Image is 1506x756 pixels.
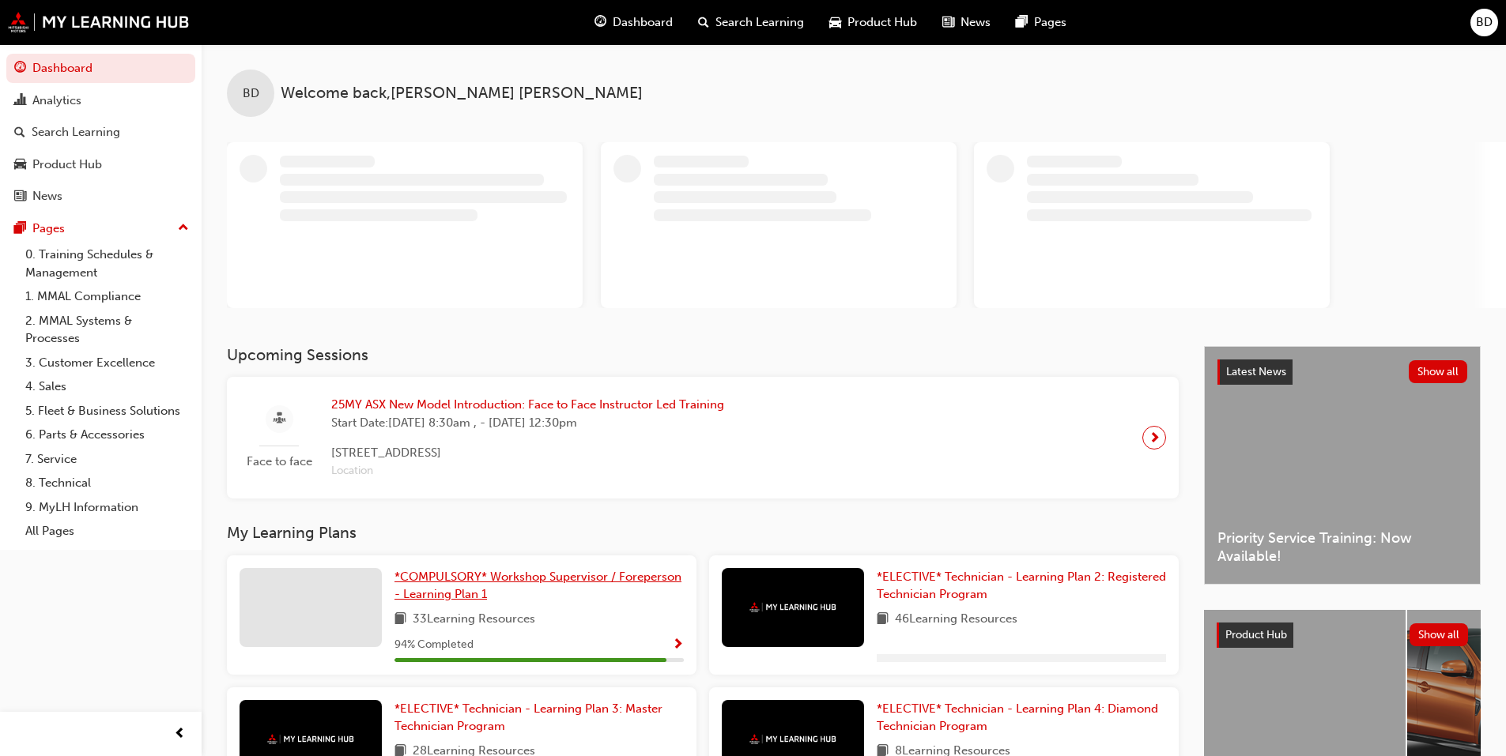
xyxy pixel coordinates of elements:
[817,6,930,39] a: car-iconProduct Hub
[1476,13,1493,32] span: BD
[394,568,684,604] a: *COMPULSORY* Workshop Supervisor / Foreperson - Learning Plan 1
[1217,359,1467,385] a: Latest NewsShow all
[32,123,120,141] div: Search Learning
[6,214,195,243] button: Pages
[6,150,195,179] a: Product Hub
[1149,427,1161,449] span: next-icon
[1003,6,1079,39] a: pages-iconPages
[331,444,724,462] span: [STREET_ADDRESS]
[1226,365,1286,378] span: Latest News
[243,85,259,103] span: BD
[749,602,836,612] img: mmal
[1409,360,1468,383] button: Show all
[174,724,186,744] span: prev-icon
[267,734,354,744] img: mmal
[877,701,1158,734] span: *ELECTIVE* Technician - Learning Plan 4: Diamond Technician Program
[19,351,195,375] a: 3. Customer Excellence
[14,158,26,172] span: car-icon
[613,13,673,32] span: Dashboard
[178,218,189,239] span: up-icon
[19,471,195,495] a: 8. Technical
[331,414,724,432] span: Start Date: [DATE] 8:30am , - [DATE] 12:30pm
[1034,13,1066,32] span: Pages
[1225,628,1287,641] span: Product Hub
[227,346,1179,364] h3: Upcoming Sessions
[594,13,606,32] span: guage-icon
[19,374,195,399] a: 4. Sales
[14,190,26,204] span: news-icon
[582,6,685,39] a: guage-iconDashboard
[672,635,684,655] button: Show Progress
[19,284,195,309] a: 1. MMAL Compliance
[281,85,643,103] span: Welcome back , [PERSON_NAME] [PERSON_NAME]
[14,222,26,236] span: pages-icon
[14,94,26,108] span: chart-icon
[394,700,684,735] a: *ELECTIVE* Technician - Learning Plan 3: Master Technician Program
[672,638,684,653] span: Show Progress
[14,62,26,76] span: guage-icon
[749,734,836,744] img: mmal
[19,495,195,520] a: 9. MyLH Information
[6,86,195,115] a: Analytics
[877,610,889,630] span: book-icon
[19,399,195,423] a: 5. Fleet & Business Solutions
[961,13,991,32] span: News
[394,610,406,630] span: book-icon
[32,92,81,110] div: Analytics
[1470,9,1498,36] button: BD
[331,462,724,480] span: Location
[14,126,25,140] span: search-icon
[685,6,817,39] a: search-iconSearch Learning
[19,519,195,543] a: All Pages
[6,54,195,83] a: Dashboard
[19,447,195,472] a: 7. Service
[19,309,195,351] a: 2. MMAL Systems & Processes
[930,6,1003,39] a: news-iconNews
[240,389,1166,486] a: Face to face25MY ASX New Model Introduction: Face to Face Instructor Led TrainingStart Date:[DATE...
[6,118,195,147] a: Search Learning
[331,396,724,414] span: 25MY ASX New Model Introduction: Face to Face Instructor Led Training
[8,12,190,32] img: mmal
[227,524,1179,542] h3: My Learning Plans
[6,182,195,211] a: News
[877,700,1166,735] a: *ELECTIVE* Technician - Learning Plan 4: Diamond Technician Program
[895,610,1017,630] span: 46 Learning Resources
[1410,623,1469,646] button: Show all
[394,636,474,654] span: 94 % Completed
[6,51,195,214] button: DashboardAnalyticsSearch LearningProduct HubNews
[32,187,62,205] div: News
[877,568,1166,604] a: *ELECTIVE* Technician - Learning Plan 2: Registered Technician Program
[274,409,285,429] span: sessionType_FACE_TO_FACE-icon
[1217,529,1467,565] span: Priority Service Training: Now Available!
[877,570,1166,602] span: *ELECTIVE* Technician - Learning Plan 2: Registered Technician Program
[829,13,841,32] span: car-icon
[847,13,917,32] span: Product Hub
[1016,13,1028,32] span: pages-icon
[394,570,681,602] span: *COMPULSORY* Workshop Supervisor / Foreperson - Learning Plan 1
[1217,622,1468,648] a: Product HubShow all
[32,220,65,238] div: Pages
[698,13,709,32] span: search-icon
[413,610,535,630] span: 33 Learning Resources
[1204,346,1481,585] a: Latest NewsShow allPriority Service Training: Now Available!
[240,453,319,471] span: Face to face
[942,13,954,32] span: news-icon
[394,701,662,734] span: *ELECTIVE* Technician - Learning Plan 3: Master Technician Program
[19,423,195,447] a: 6. Parts & Accessories
[32,156,102,174] div: Product Hub
[715,13,804,32] span: Search Learning
[19,243,195,284] a: 0. Training Schedules & Management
